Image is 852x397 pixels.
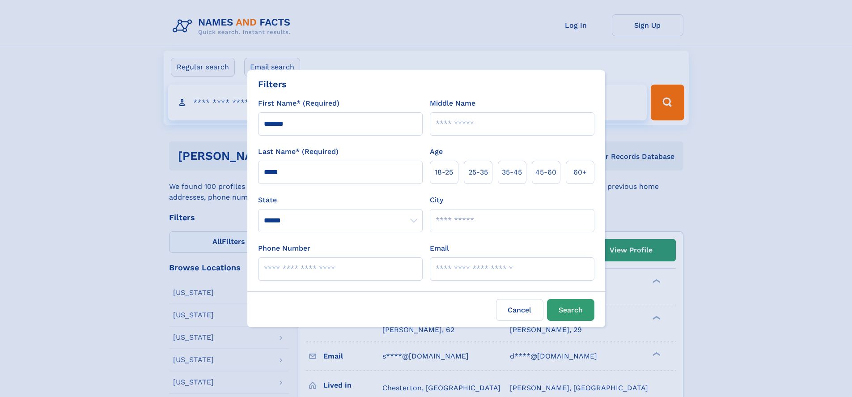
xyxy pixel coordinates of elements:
[430,146,443,157] label: Age
[258,243,310,254] label: Phone Number
[430,243,449,254] label: Email
[535,167,556,178] span: 45‑60
[573,167,587,178] span: 60+
[258,146,339,157] label: Last Name* (Required)
[430,98,475,109] label: Middle Name
[435,167,453,178] span: 18‑25
[258,98,339,109] label: First Name* (Required)
[258,77,287,91] div: Filters
[502,167,522,178] span: 35‑45
[547,299,594,321] button: Search
[496,299,543,321] label: Cancel
[430,195,443,205] label: City
[468,167,488,178] span: 25‑35
[258,195,423,205] label: State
